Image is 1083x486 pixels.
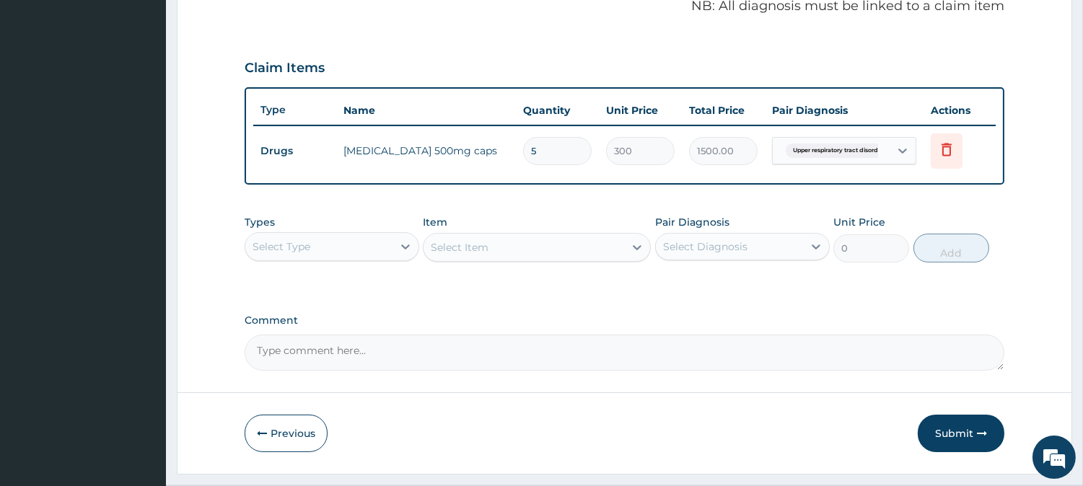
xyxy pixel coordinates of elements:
[765,96,924,125] th: Pair Diagnosis
[84,149,199,295] span: We're online!
[924,96,996,125] th: Actions
[918,415,1004,452] button: Submit
[786,143,890,158] span: Upper respiratory tract disord...
[245,415,328,452] button: Previous
[253,97,336,123] th: Type
[336,96,516,125] th: Name
[253,239,310,254] div: Select Type
[663,239,747,254] div: Select Diagnosis
[7,329,275,379] textarea: Type your message and hit 'Enter'
[682,96,765,125] th: Total Price
[27,72,58,108] img: d_794563401_company_1708531726252_794563401
[655,215,729,229] label: Pair Diagnosis
[516,96,599,125] th: Quantity
[245,216,275,229] label: Types
[599,96,682,125] th: Unit Price
[913,234,989,262] button: Add
[253,138,336,164] td: Drugs
[75,81,242,100] div: Chat with us now
[245,61,325,76] h3: Claim Items
[423,215,447,229] label: Item
[833,215,885,229] label: Unit Price
[336,136,516,165] td: [MEDICAL_DATA] 500mg caps
[237,7,271,42] div: Minimize live chat window
[245,314,1004,327] label: Comment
